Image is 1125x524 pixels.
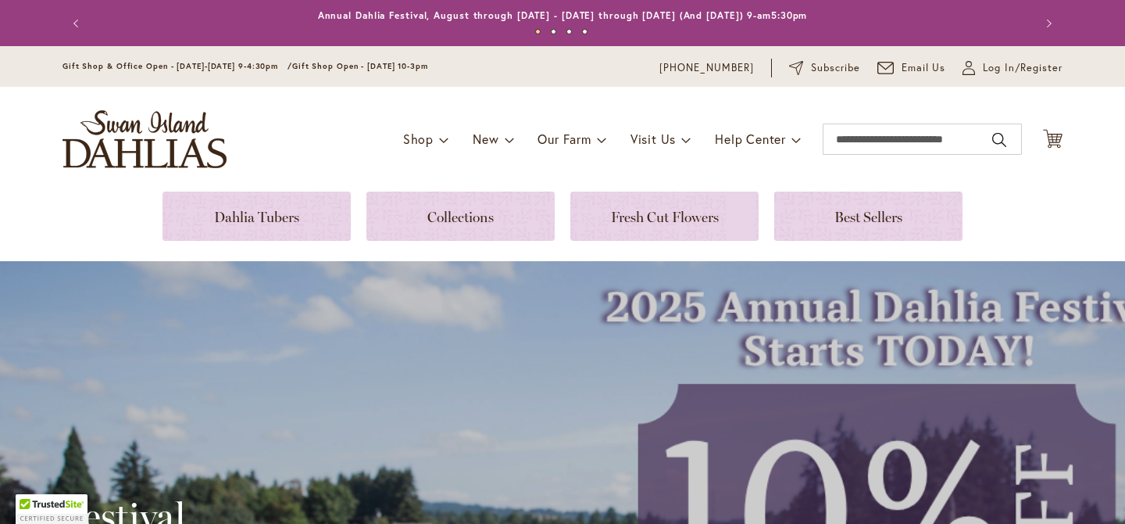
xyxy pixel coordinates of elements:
[537,131,591,147] span: Our Farm
[983,60,1062,76] span: Log In/Register
[403,131,434,147] span: Shop
[582,29,587,34] button: 4 of 4
[62,8,94,39] button: Previous
[811,60,860,76] span: Subscribe
[902,60,946,76] span: Email Us
[318,9,808,21] a: Annual Dahlia Festival, August through [DATE] - [DATE] through [DATE] (And [DATE]) 9-am5:30pm
[789,60,860,76] a: Subscribe
[473,131,498,147] span: New
[551,29,556,34] button: 2 of 4
[292,61,428,71] span: Gift Shop Open - [DATE] 10-3pm
[1031,8,1062,39] button: Next
[62,110,227,168] a: store logo
[62,61,292,71] span: Gift Shop & Office Open - [DATE]-[DATE] 9-4:30pm /
[16,494,87,524] div: TrustedSite Certified
[877,60,946,76] a: Email Us
[535,29,541,34] button: 1 of 4
[566,29,572,34] button: 3 of 4
[659,60,754,76] a: [PHONE_NUMBER]
[962,60,1062,76] a: Log In/Register
[630,131,676,147] span: Visit Us
[715,131,786,147] span: Help Center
